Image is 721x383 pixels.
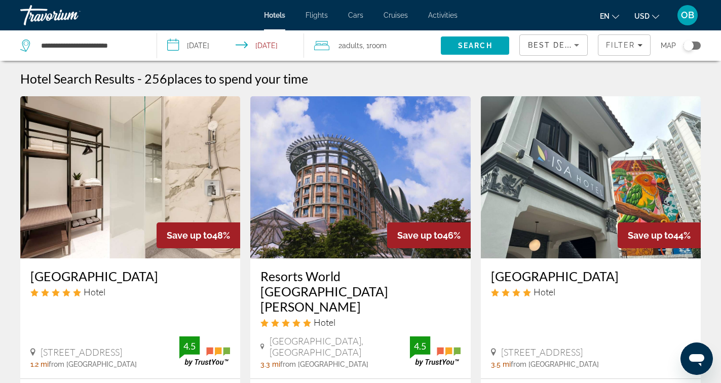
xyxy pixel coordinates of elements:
span: Hotel [84,286,105,297]
span: , 1 [363,39,387,53]
a: Flights [306,11,328,19]
div: 4.5 [179,340,200,352]
img: TrustYou guest rating badge [179,336,230,366]
span: Save up to [628,230,673,241]
button: Filters [598,34,651,56]
span: - [137,71,142,86]
a: Cars [348,11,363,19]
span: en [600,12,610,20]
iframe: Button to launch messaging window [680,342,713,375]
span: places to spend your time [167,71,308,86]
img: ISA Hotel Amber Road [481,96,701,258]
span: Filter [606,41,635,49]
a: Resorts World [GEOGRAPHIC_DATA][PERSON_NAME] [260,269,460,314]
button: User Menu [674,5,701,26]
input: Search hotel destination [40,38,141,53]
span: Hotel [534,286,555,297]
div: 48% [157,222,240,248]
span: Search [458,42,492,50]
span: Save up to [167,230,212,241]
button: Search [441,36,509,55]
h2: 256 [144,71,308,86]
span: [STREET_ADDRESS] [41,347,122,358]
div: 46% [387,222,471,248]
span: OB [681,10,694,20]
span: Save up to [397,230,443,241]
button: Toggle map [676,41,701,50]
div: 5 star Hotel [260,317,460,328]
span: from [GEOGRAPHIC_DATA] [280,360,368,368]
div: 4.5 [410,340,430,352]
span: Hotel [314,317,335,328]
button: Change language [600,9,619,23]
mat-select: Sort by [528,39,579,51]
button: Select check in and out date [157,30,304,61]
h1: Hotel Search Results [20,71,135,86]
div: 44% [618,222,701,248]
span: Map [661,39,676,53]
span: Best Deals [528,41,581,49]
span: USD [634,12,650,20]
span: Room [369,42,387,50]
a: Activities [428,11,458,19]
span: from [GEOGRAPHIC_DATA] [511,360,599,368]
a: Cruises [384,11,408,19]
span: 3.3 mi [260,360,280,368]
span: [STREET_ADDRESS] [501,347,583,358]
span: 2 [338,39,363,53]
img: Amara Hotel [20,96,240,258]
button: Travelers: 2 adults, 0 children [304,30,441,61]
img: Resorts World Sentosa Hotel Michael [250,96,470,258]
button: Change currency [634,9,659,23]
img: TrustYou guest rating badge [410,336,461,366]
a: Travorium [20,2,122,28]
span: from [GEOGRAPHIC_DATA] [49,360,137,368]
div: 5 star Hotel [30,286,230,297]
a: [GEOGRAPHIC_DATA] [30,269,230,284]
span: [GEOGRAPHIC_DATA], [GEOGRAPHIC_DATA] [270,335,410,358]
a: [GEOGRAPHIC_DATA] [491,269,691,284]
span: Adults [342,42,363,50]
span: 3.5 mi [491,360,511,368]
div: 4 star Hotel [491,286,691,297]
span: 1.2 mi [30,360,49,368]
a: Hotels [264,11,285,19]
